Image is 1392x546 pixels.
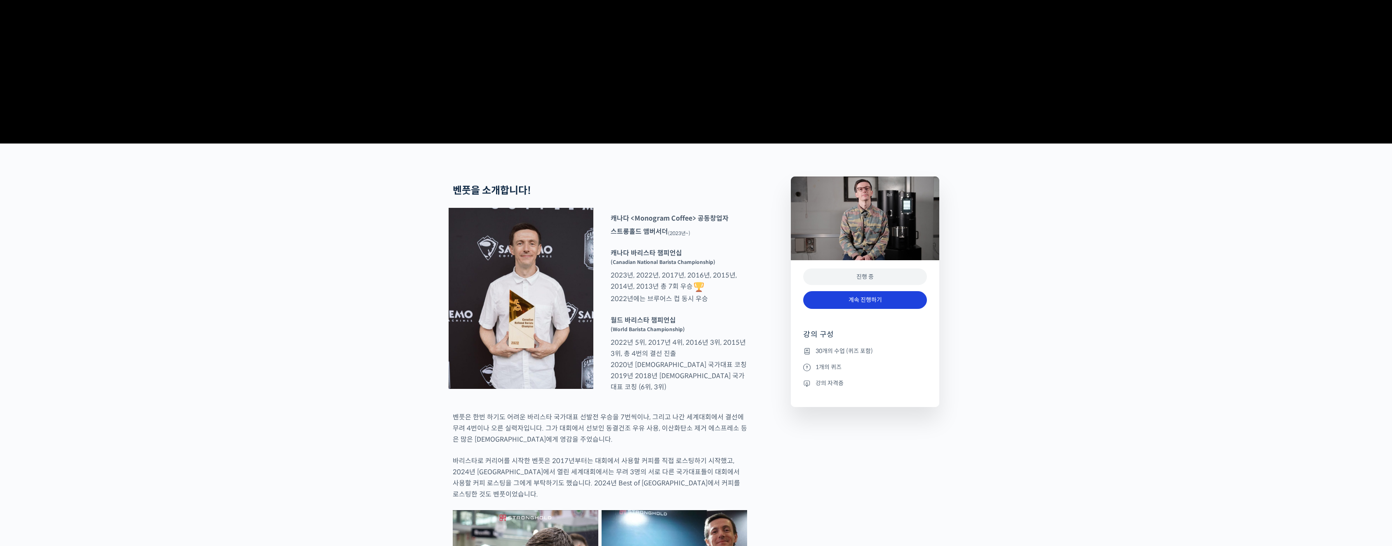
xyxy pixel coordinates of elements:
[453,185,747,197] h2: 벤풋을 소개합니다!
[803,291,927,309] a: 계속 진행하기
[453,412,747,445] p: 벤풋은 한번 하기도 어려운 바리스타 국가대표 선발전 우승을 7번씩이나, 그리고 나간 세계대회에서 결선에 무려 4번이나 오른 실력자입니다. 그가 대회에서 선보인 동결건조 우유 ...
[106,261,158,282] a: 설정
[607,247,751,304] p: 2023년, 2022년, 2017년, 2016년, 2015년, 2014년, 2013년 총 7회 우승 2022년에는 브루어스 컵 동시 우승
[611,227,668,236] strong: 스트롱홀드 앰버서더
[803,268,927,285] div: 진행 중
[26,274,31,280] span: 홈
[54,261,106,282] a: 대화
[453,455,747,500] p: 바리스타로 커리어를 시작한 벤풋은 2017년부터는 대회에서 사용할 커피를 직접 로스팅하기 시작했고, 2024년 [GEOGRAPHIC_DATA]에서 열린 세계대회에서는 무려 3...
[611,249,682,257] strong: 캐나다 바리스타 챔피언십
[611,326,685,332] sup: (World Barista Championship)
[668,230,690,236] sub: (2023년~)
[803,346,927,356] li: 30개의 수업 (퀴즈 포함)
[803,378,927,388] li: 강의 자격증
[75,274,85,281] span: 대화
[803,329,927,346] h4: 강의 구성
[694,282,704,292] img: 🏆
[607,315,751,393] p: 2022년 5위, 2017년 4위, 2016년 3위, 2015년 3위, 총 4번의 결선 진출 2020년 [DEMOGRAPHIC_DATA] 국가대표 코칭 2019년 2018년 ...
[803,362,927,372] li: 1개의 퀴즈
[127,274,137,280] span: 설정
[2,261,54,282] a: 홈
[611,316,676,325] strong: 월드 바리스타 챔피언십
[611,259,715,265] sup: (Canadian National Barista Championship)
[611,214,729,223] strong: 캐나다 <Monogram Coffee> 공동창업자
